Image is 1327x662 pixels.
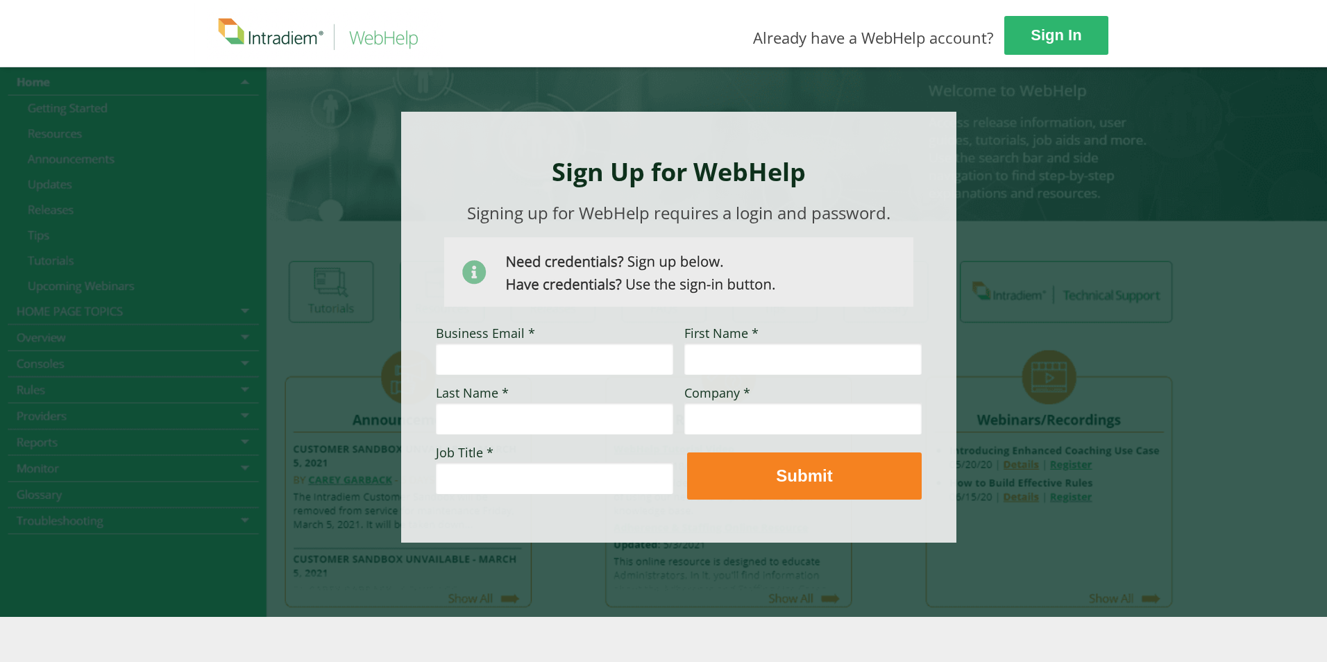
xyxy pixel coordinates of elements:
[753,27,994,48] span: Already have a WebHelp account?
[687,452,922,500] button: Submit
[436,384,509,401] span: Last Name *
[776,466,832,485] strong: Submit
[1004,16,1108,55] a: Sign In
[444,237,913,307] img: Need Credentials? Sign up below. Have Credentials? Use the sign-in button.
[1031,26,1081,44] strong: Sign In
[552,155,806,189] strong: Sign Up for WebHelp
[436,444,493,461] span: Job Title *
[684,384,750,401] span: Company *
[436,325,535,341] span: Business Email *
[684,325,759,341] span: First Name *
[467,201,890,224] span: Signing up for WebHelp requires a login and password.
